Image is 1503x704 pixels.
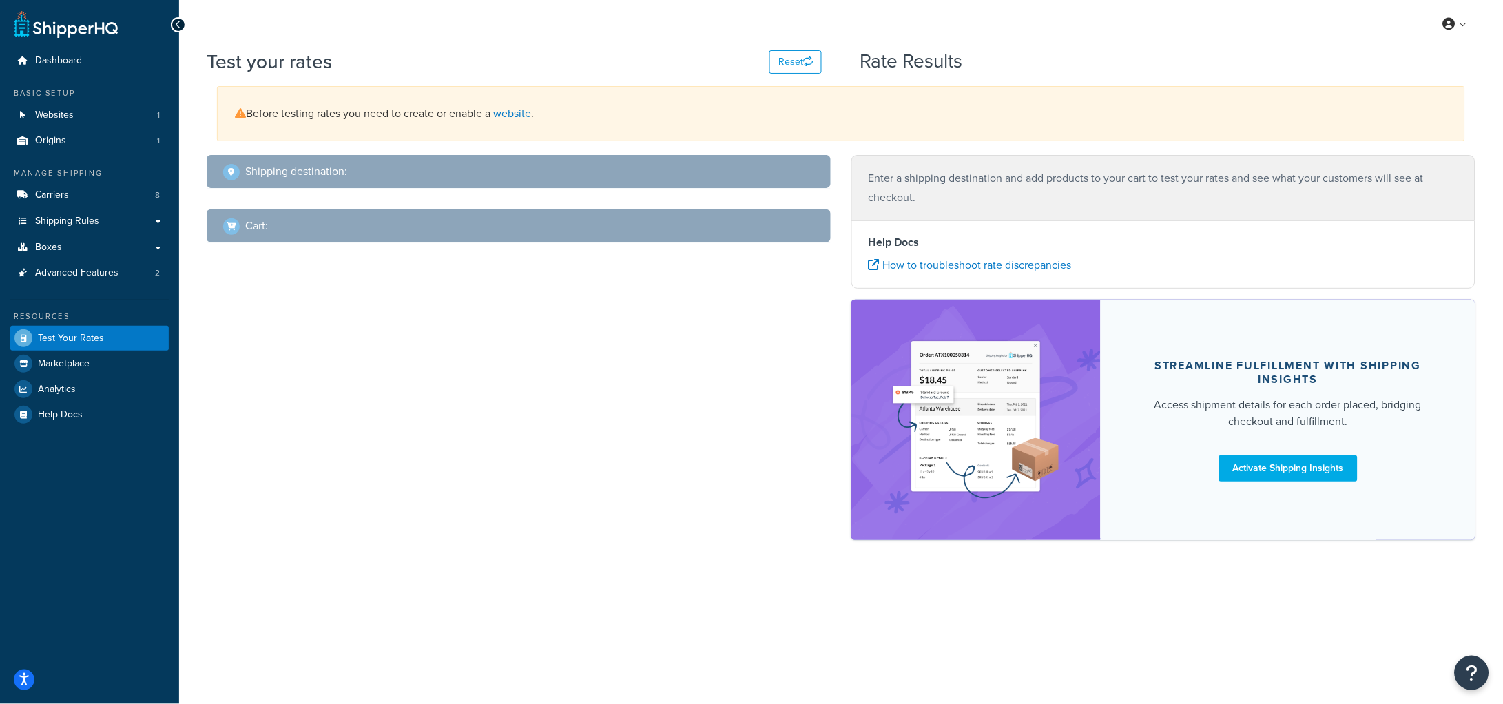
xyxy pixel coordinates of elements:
a: Shipping Rules [10,209,169,234]
a: Websites1 [10,103,169,128]
h4: Help Docs [869,234,1458,251]
span: Help Docs [38,409,83,421]
a: How to troubleshoot rate discrepancies [869,257,1072,273]
span: Origins [35,135,66,147]
a: Dashboard [10,48,169,74]
a: Analytics [10,377,169,402]
span: Test Your Rates [38,333,104,344]
div: Before testing rates you need to create or enable a . [217,86,1465,141]
span: Analytics [38,384,76,395]
a: Marketplace [10,351,169,376]
a: Origins1 [10,128,169,154]
span: Marketplace [38,358,90,370]
div: Basic Setup [10,87,169,99]
a: Carriers8 [10,183,169,208]
span: 2 [155,267,160,279]
span: 8 [155,189,160,201]
a: Test Your Rates [10,326,169,351]
span: Shipping Rules [35,216,99,227]
li: Origins [10,128,169,154]
a: Help Docs [10,402,169,427]
li: Carriers [10,183,169,208]
span: Boxes [35,242,62,253]
a: Activate Shipping Insights [1219,455,1358,482]
span: Dashboard [35,55,82,67]
span: 1 [157,135,160,147]
li: Websites [10,103,169,128]
span: 1 [157,110,160,121]
span: Advanced Features [35,267,118,279]
a: Boxes [10,235,169,260]
p: Enter a shipping destination and add products to your cart to test your rates and see what your c... [869,169,1458,207]
li: Advanced Features [10,260,169,286]
h2: Shipping destination : [245,165,347,178]
div: Streamline Fulfillment with Shipping Insights [1134,359,1442,386]
span: Websites [35,110,74,121]
h1: Test your rates [207,48,332,75]
a: Advanced Features2 [10,260,169,286]
div: Manage Shipping [10,167,169,179]
button: Open Resource Center [1455,656,1489,690]
span: Carriers [35,189,69,201]
div: Access shipment details for each order placed, bridging checkout and fulfillment. [1134,397,1442,430]
h2: Rate Results [860,51,963,72]
h2: Cart : [245,220,268,232]
a: website [493,105,531,121]
div: Resources [10,311,169,322]
img: feature-image-si-e24932ea9b9fcd0ff835db86be1ff8d589347e8876e1638d903ea230a36726be.png [890,320,1062,519]
button: Reset [769,50,822,74]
